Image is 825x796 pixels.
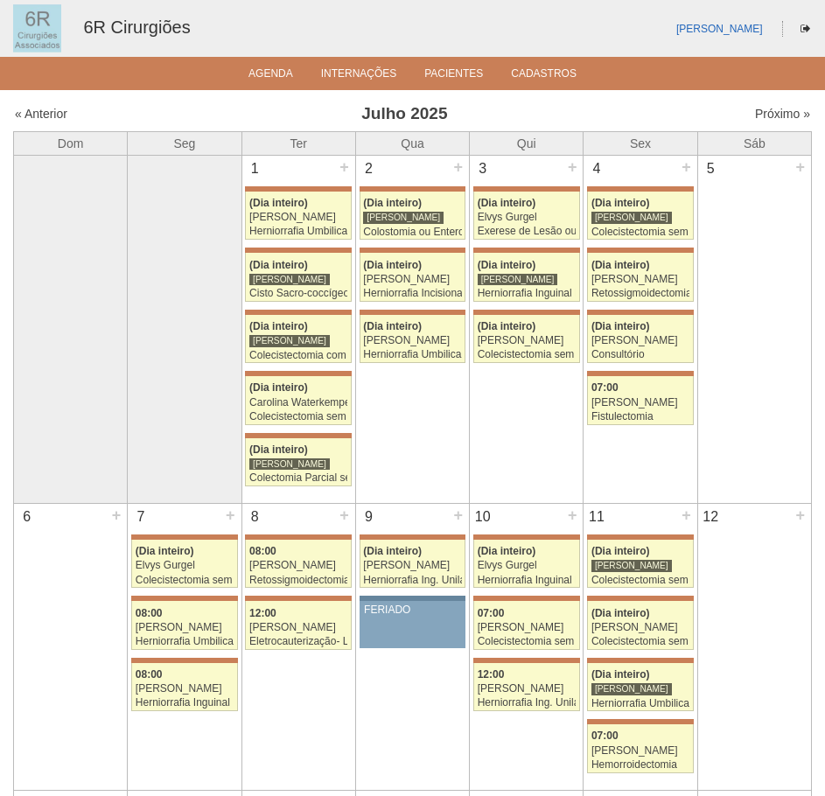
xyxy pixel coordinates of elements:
[470,156,495,182] div: 3
[478,197,536,209] span: (Dia inteiro)
[249,288,347,299] div: Cisto Sacro-coccígeo - Cirurgia
[584,504,609,530] div: 11
[591,559,672,572] div: [PERSON_NAME]
[363,227,461,238] div: Colostomia ou Enterostomia
[131,540,238,588] a: (Dia inteiro) Elvys Gurgel Colecistectomia sem Colangiografia VL
[478,349,576,360] div: Colecistectomia sem Colangiografia VL
[587,376,694,424] a: 07:00 [PERSON_NAME] Fistulectomia
[360,596,466,601] div: Key: Aviso
[591,682,672,695] div: [PERSON_NAME]
[245,376,352,424] a: (Dia inteiro) Carolina Waterkemper Colecistectomia sem Colangiografia
[136,622,234,633] div: [PERSON_NAME]
[451,504,466,527] div: +
[131,596,238,601] div: Key: Maria Braido
[223,504,238,527] div: +
[136,683,234,695] div: [PERSON_NAME]
[591,575,689,586] div: Colecistectomia sem Colangiografia VL
[587,724,694,772] a: 07:00 [PERSON_NAME] Hemorroidectomia
[587,192,694,240] a: (Dia inteiro) [PERSON_NAME] Colecistectomia sem Colangiografia VL
[245,248,352,253] div: Key: Maria Braido
[591,545,650,557] span: (Dia inteiro)
[473,601,580,649] a: 07:00 [PERSON_NAME] Colecistectomia sem Colangiografia VL
[249,622,347,633] div: [PERSON_NAME]
[15,107,67,121] a: « Anterior
[360,186,466,192] div: Key: Maria Braido
[478,212,576,223] div: Elvys Gurgel
[478,622,576,633] div: [PERSON_NAME]
[473,253,580,301] a: (Dia inteiro) [PERSON_NAME] Herniorrafia Inguinal Bilateral
[801,24,810,34] i: Sair
[245,253,352,301] a: (Dia inteiro) [PERSON_NAME] Cisto Sacro-coccígeo - Cirurgia
[360,310,466,315] div: Key: Maria Braido
[363,211,444,224] div: [PERSON_NAME]
[591,636,689,647] div: Colecistectomia sem Colangiografia VL
[363,288,461,299] div: Herniorrafia Incisional
[136,636,234,647] div: Herniorrafia Umbilical
[136,575,234,586] div: Colecistectomia sem Colangiografia VL
[245,596,352,601] div: Key: Maria Braido
[473,658,580,663] div: Key: Maria Braido
[249,212,347,223] div: [PERSON_NAME]
[360,253,466,301] a: (Dia inteiro) [PERSON_NAME] Herniorrafia Incisional
[478,226,576,237] div: Exerese de Lesão ou Tumor de Pele
[473,186,580,192] div: Key: Maria Braido
[473,663,580,711] a: 12:00 [PERSON_NAME] Herniorrafia Ing. Unilateral VL
[478,607,505,619] span: 07:00
[363,274,461,285] div: [PERSON_NAME]
[363,320,422,332] span: (Dia inteiro)
[128,131,241,155] th: Seg
[363,259,422,271] span: (Dia inteiro)
[131,658,238,663] div: Key: Maria Braido
[587,596,694,601] div: Key: Maria Braido
[591,622,689,633] div: [PERSON_NAME]
[337,504,352,527] div: +
[591,698,689,709] div: Herniorrafia Umbilical
[249,350,347,361] div: Colecistectomia com Colangiografia VL
[14,131,128,155] th: Dom
[591,259,650,271] span: (Dia inteiro)
[131,601,238,649] a: 08:00 [PERSON_NAME] Herniorrafia Umbilical
[360,192,466,240] a: (Dia inteiro) [PERSON_NAME] Colostomia ou Enterostomia
[591,668,650,681] span: (Dia inteiro)
[591,335,689,346] div: [PERSON_NAME]
[360,601,466,648] a: FERIADO
[136,560,234,571] div: Elvys Gurgel
[470,504,495,530] div: 10
[249,197,308,209] span: (Dia inteiro)
[83,17,190,37] a: 6R Cirurgiões
[473,534,580,540] div: Key: Maria Braido
[584,131,697,155] th: Sex
[478,545,536,557] span: (Dia inteiro)
[565,156,580,178] div: +
[587,248,694,253] div: Key: Maria Braido
[478,320,536,332] span: (Dia inteiro)
[249,259,308,271] span: (Dia inteiro)
[356,156,381,182] div: 2
[478,575,576,586] div: Herniorrafia Inguinal Bilateral
[478,668,505,681] span: 12:00
[478,636,576,647] div: Colecistectomia sem Colangiografia VL
[248,67,293,85] a: Agenda
[587,658,694,663] div: Key: Maria Braido
[242,504,268,530] div: 8
[136,697,234,709] div: Herniorrafia Inguinal Direita
[249,320,308,332] span: (Dia inteiro)
[245,315,352,363] a: (Dia inteiro) [PERSON_NAME] Colecistectomia com Colangiografia VL
[241,131,355,155] th: Ter
[591,274,689,285] div: [PERSON_NAME]
[360,540,466,588] a: (Dia inteiro) [PERSON_NAME] Herniorrafia Ing. Unilateral VL
[245,540,352,588] a: 08:00 [PERSON_NAME] Retossigmoidectomia Abdominal
[321,67,397,85] a: Internações
[793,156,808,178] div: +
[698,504,724,530] div: 12
[249,273,330,286] div: [PERSON_NAME]
[478,273,558,286] div: [PERSON_NAME]
[591,397,689,408] div: [PERSON_NAME]
[364,604,461,616] div: FERIADO
[591,227,689,238] div: Colecistectomia sem Colangiografia VL
[591,288,689,299] div: Retossigmoidectomia Abdominal
[478,697,576,709] div: Herniorrafia Ing. Unilateral VL
[363,575,461,586] div: Herniorrafia Ing. Unilateral VL
[587,719,694,724] div: Key: Maria Braido
[473,248,580,253] div: Key: Maria Braido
